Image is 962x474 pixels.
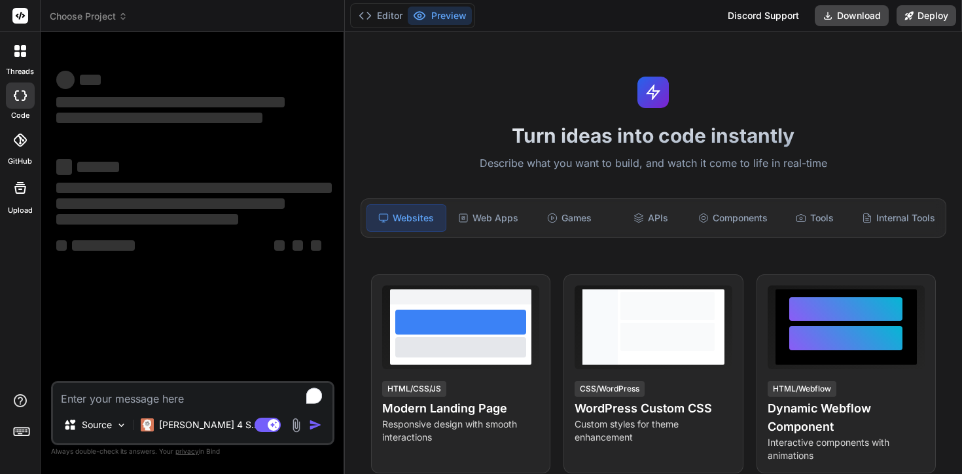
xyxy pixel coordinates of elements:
label: code [11,110,29,121]
span: ‌ [56,240,67,251]
div: Internal Tools [857,204,940,232]
label: Upload [8,205,33,216]
span: ‌ [72,240,135,251]
img: attachment [289,418,304,433]
p: Describe what you want to build, and watch it come to life in real-time [353,155,954,172]
div: Tools [775,204,854,232]
button: Deploy [897,5,956,26]
label: GitHub [8,156,32,167]
span: ‌ [56,71,75,89]
div: HTML/CSS/JS [382,381,446,397]
div: Games [530,204,609,232]
div: Discord Support [720,5,807,26]
label: threads [6,66,34,77]
span: ‌ [56,183,332,193]
h4: Modern Landing Page [382,399,539,418]
span: ‌ [80,75,101,85]
p: Responsive design with smooth interactions [382,418,539,444]
span: ‌ [56,214,238,225]
p: Custom styles for theme enhancement [575,418,732,444]
div: CSS/WordPress [575,381,645,397]
h4: Dynamic Webflow Component [768,399,925,436]
div: Components [693,204,773,232]
img: icon [309,418,322,431]
div: APIs [611,204,690,232]
textarea: To enrich screen reader interactions, please activate Accessibility in Grammarly extension settings [53,383,332,407]
img: Pick Models [116,420,127,431]
button: Preview [408,7,472,25]
button: Download [815,5,889,26]
span: privacy [175,447,199,455]
div: HTML/Webflow [768,381,836,397]
h4: WordPress Custom CSS [575,399,732,418]
span: ‌ [274,240,285,251]
h1: Turn ideas into code instantly [353,124,954,147]
div: Web Apps [449,204,527,232]
div: Websites [366,204,446,232]
p: Always double-check its answers. Your in Bind [51,445,334,458]
span: ‌ [56,198,285,209]
span: ‌ [56,159,72,175]
span: ‌ [56,113,262,123]
span: ‌ [311,240,321,251]
img: Claude 4 Sonnet [141,418,154,431]
span: ‌ [293,240,303,251]
span: Choose Project [50,10,128,23]
p: Source [82,418,112,431]
span: ‌ [77,162,119,172]
p: Interactive components with animations [768,436,925,462]
p: [PERSON_NAME] 4 S.. [159,418,257,431]
span: ‌ [56,97,285,107]
button: Editor [353,7,408,25]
